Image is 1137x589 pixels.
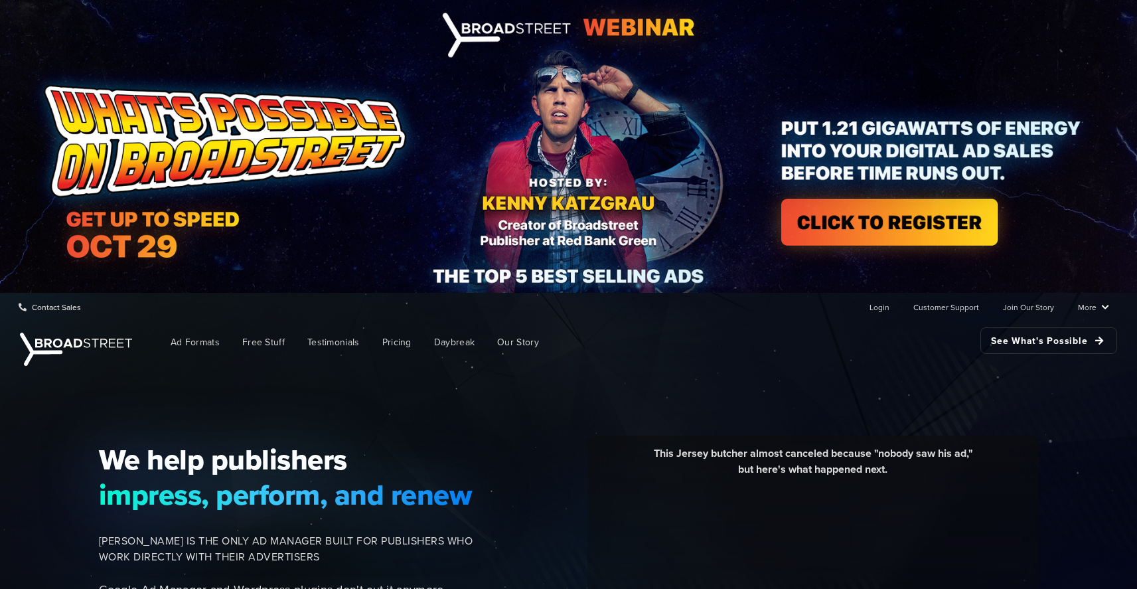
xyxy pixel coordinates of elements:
span: Pricing [382,335,412,349]
span: Free Stuff [242,335,285,349]
div: This Jersey butcher almost canceled because "nobody saw his ad," but here's what happened next. [597,446,1029,487]
a: Our Story [487,327,549,357]
span: Our Story [497,335,539,349]
a: Free Stuff [232,327,295,357]
a: Join Our Story [1003,294,1054,320]
span: Ad Formats [171,335,220,349]
a: Login [870,294,889,320]
a: Pricing [372,327,421,357]
a: Daybreak [424,327,485,357]
span: impress, perform, and renew [99,477,473,512]
a: Contact Sales [19,294,81,320]
span: [PERSON_NAME] IS THE ONLY AD MANAGER BUILT FOR PUBLISHERS WHO WORK DIRECTLY WITH THEIR ADVERTISERS [99,533,473,565]
a: See What's Possible [980,327,1117,354]
nav: Main [139,321,1117,364]
span: Testimonials [307,335,360,349]
img: Broadstreet | The Ad Manager for Small Publishers [20,333,132,366]
a: More [1078,294,1109,320]
a: Ad Formats [161,327,230,357]
a: Customer Support [913,294,979,320]
a: Testimonials [297,327,370,357]
span: Daybreak [434,335,475,349]
span: We help publishers [99,442,473,477]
